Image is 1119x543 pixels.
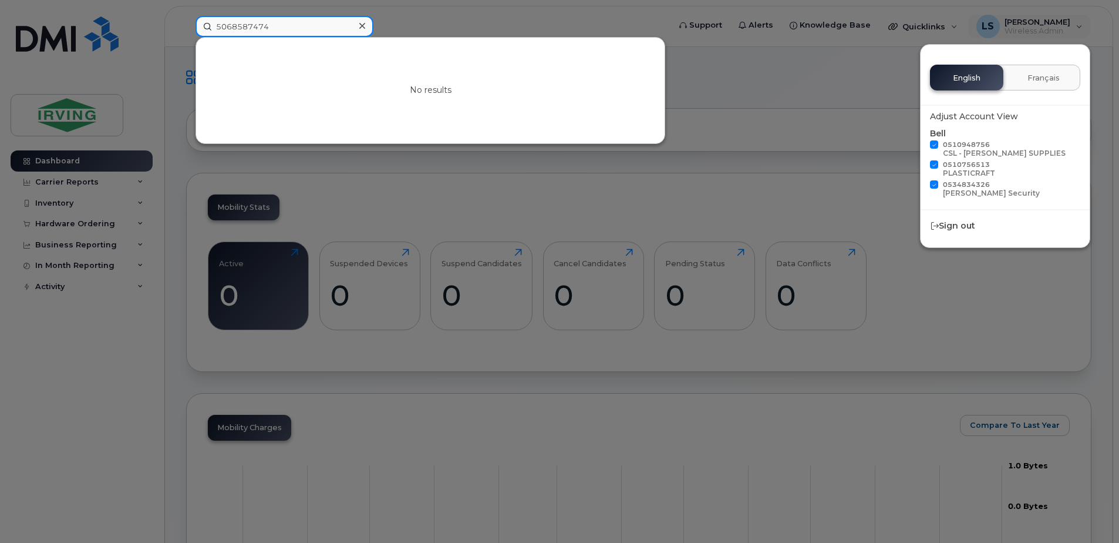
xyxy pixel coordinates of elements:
span: 0510756513 [943,160,995,177]
div: Sign out [921,215,1090,237]
span: Français [1027,73,1060,83]
div: CSL - [PERSON_NAME] SUPPLIES [943,149,1066,157]
span: 0510948756 [943,140,1066,157]
div: No results [196,38,665,143]
div: Bell [930,128,1080,200]
div: [PERSON_NAME] Security [943,189,1040,197]
div: PLASTICRAFT [943,169,995,177]
div: Adjust Account View [930,110,1080,123]
span: 0534834326 [943,180,1040,197]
